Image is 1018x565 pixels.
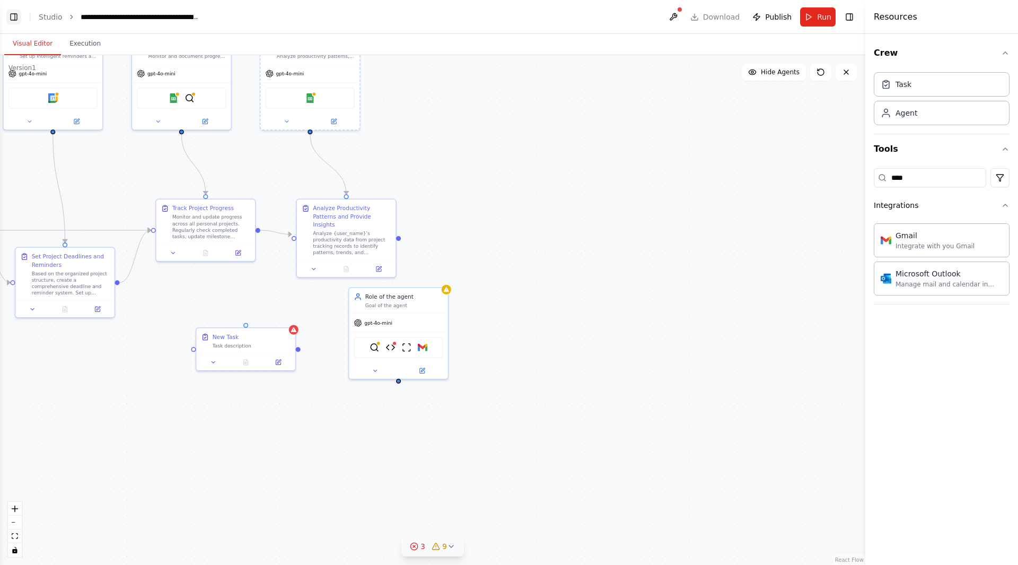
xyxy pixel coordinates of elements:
[313,204,391,228] div: Analyze Productivity Patterns and Provide Insights
[800,7,836,27] button: Run
[313,230,391,256] div: Analyze {user_name}'s productivity data from project tracking records to identify patterns, trend...
[874,200,918,211] div: Integrations
[742,64,806,81] button: Hide Agents
[39,13,63,21] a: Studio
[442,541,447,552] span: 9
[224,248,252,258] button: Open in side panel
[8,502,22,516] button: zoom in
[276,71,304,77] span: gpt-4o-mini
[84,305,111,314] button: Open in side panel
[896,230,975,241] div: Gmail
[131,38,232,130] div: Monitor and document progress across all personal projects, maintaining accurate records of compl...
[370,343,379,352] img: BraveSearchTool
[761,68,800,76] span: Hide Agents
[896,280,1003,289] div: Manage mail and calendar in Outlook
[229,358,263,367] button: No output available
[155,199,256,262] div: Track Project ProgressMonitor and update progress across all personal projects. Regularly check c...
[32,253,110,268] div: Set Project Deadlines and Reminders
[61,33,109,55] button: Execution
[401,537,464,557] button: 39
[842,10,857,24] button: Hide right sidebar
[748,7,796,27] button: Publish
[8,529,22,543] button: fit view
[260,226,292,238] g: Edge from 2427016d-0085-4785-94b0-8008c14f824b to 81d35f45-f2d7-4b17-b03b-8db6a21c4d63
[147,71,175,77] span: gpt-4o-mini
[365,264,392,274] button: Open in side panel
[120,226,151,286] g: Edge from 4cfe56d1-3d1a-46b0-bc16-e3f00d21945d to 2427016d-0085-4785-94b0-8008c14f824b
[881,273,891,284] img: Microsoft Outlook
[213,333,239,341] div: New Task
[185,93,194,103] img: SerpApiGoogleSearchTool
[169,93,178,103] img: Google Sheets
[305,93,315,103] img: Google Sheets
[189,248,223,258] button: No output available
[896,242,975,250] div: Integrate with you Gmail
[260,38,360,130] div: Analyze productivity patterns, identify trends in work habits, and provide actionable insights to...
[874,68,1010,134] div: Crew
[420,541,425,552] span: 3
[213,343,291,349] div: Task description
[20,53,98,59] div: Set up intelligent reminders and deadline tracking systems, ensuring important dates are never mi...
[39,12,200,22] nav: breadcrumb
[48,305,82,314] button: No output available
[15,247,115,318] div: Set Project Deadlines and RemindersBased on the organized project structure, create a comprehensi...
[8,516,22,529] button: zoom out
[8,502,22,557] div: React Flow controls
[874,164,1010,313] div: Tools
[402,343,411,352] img: ScrapeWebsiteTool
[881,235,891,246] img: Gmail
[3,38,103,130] div: Set up intelligent reminders and deadline tracking systems, ensuring important dates are never mi...
[172,214,250,240] div: Monitor and update progress across all personal projects. Regularly check completed tasks, update...
[365,293,443,301] div: Role of the agent
[296,199,396,278] div: Analyze Productivity Patterns and Provide InsightsAnalyze {user_name}'s productivity data from pr...
[32,270,110,296] div: Based on the organized project structure, create a comprehensive deadline and reminder system. Se...
[896,268,1003,279] div: Microsoft Outlook
[896,79,911,90] div: Task
[178,134,210,194] g: Edge from 532027b6-9fbf-4274-98f0-78c4590427c2 to 2427016d-0085-4785-94b0-8008c14f824b
[196,327,296,371] div: New TaskTask description
[365,302,443,309] div: Goal of the agent
[835,557,864,563] a: React Flow attribution
[172,204,234,212] div: Track Project Progress
[364,320,392,326] span: gpt-4o-mini
[49,134,69,242] g: Edge from 4f6e9a93-f716-4873-ac88-91bbb7525bc3 to 4cfe56d1-3d1a-46b0-bc16-e3f00d21945d
[874,11,917,23] h4: Resources
[6,10,21,24] button: Show left sidebar
[874,192,1010,219] button: Integrations
[182,117,228,126] button: Open in side panel
[817,12,831,22] span: Run
[765,12,792,22] span: Publish
[8,64,36,72] div: Version 1
[148,53,226,59] div: Monitor and document progress across all personal projects, maintaining accurate records of compl...
[4,33,61,55] button: Visual Editor
[385,343,395,352] img: CodeDocsSearchTool
[874,219,1010,304] div: Integrations
[48,93,58,103] img: Google Calendar
[329,264,363,274] button: No output available
[277,53,355,59] div: Analyze productivity patterns, identify trends in work habits, and provide actionable insights to...
[348,287,449,379] div: Role of the agentGoal of the agentgpt-4o-miniBraveSearchToolCodeDocsSearchToolScrapeWebsiteToolGmail
[311,117,356,126] button: Open in side panel
[896,108,917,118] div: Agent
[265,358,292,367] button: Open in side panel
[8,543,22,557] button: toggle interactivity
[306,134,350,194] g: Edge from dd5c0037-ad0a-4dfa-b6a1-c333dd565183 to 81d35f45-f2d7-4b17-b03b-8db6a21c4d63
[54,117,99,126] button: Open in side panel
[418,343,427,352] img: Gmail
[874,38,1010,68] button: Crew
[399,366,445,376] button: Open in side panel
[19,71,47,77] span: gpt-4o-mini
[874,134,1010,164] button: Tools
